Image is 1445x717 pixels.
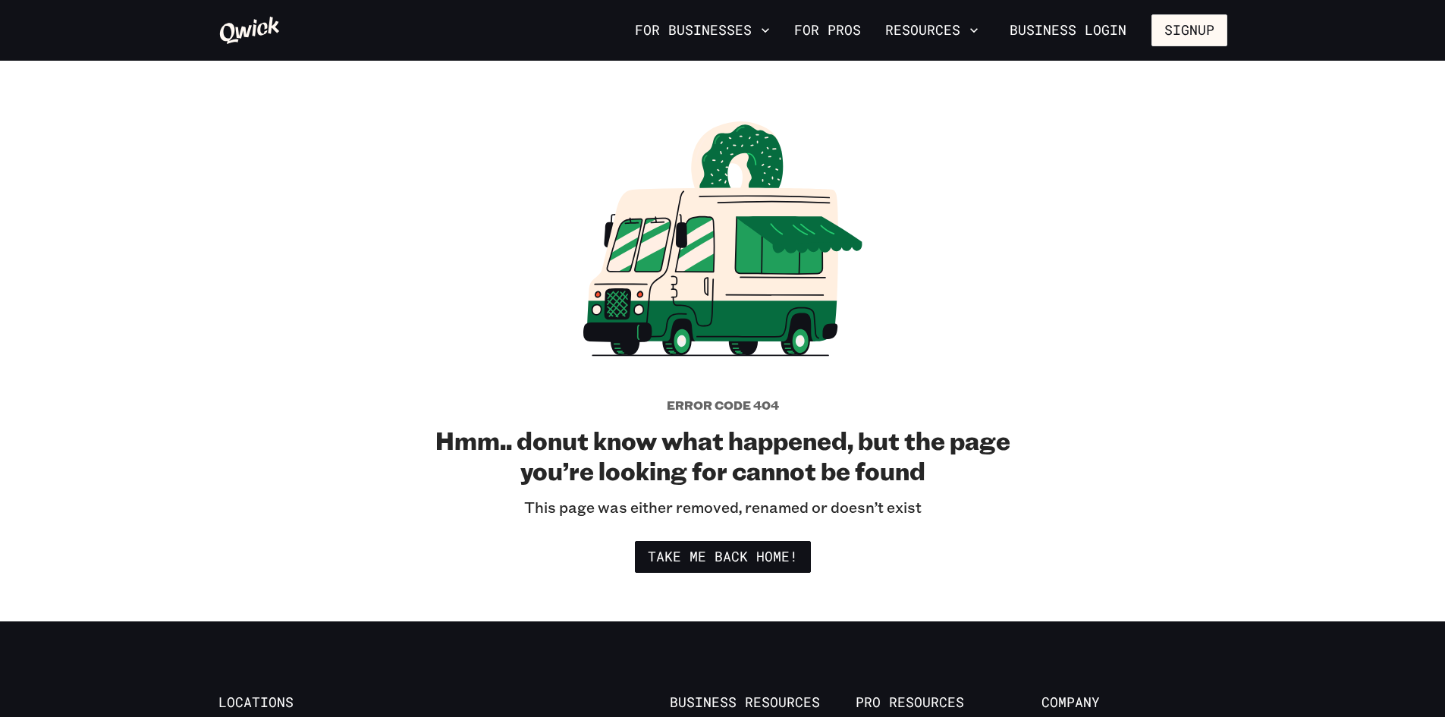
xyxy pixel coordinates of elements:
a: For Pros [788,17,867,43]
h2: Hmm.. donut know what happened, but the page you’re looking for cannot be found [435,425,1011,486]
button: Signup [1151,14,1227,46]
button: Resources [879,17,985,43]
a: Business Login [997,14,1139,46]
a: Take me back home! [635,541,811,573]
span: Company [1041,694,1227,711]
span: Locations [218,694,404,711]
h5: Error code 404 [667,398,779,413]
button: For Businesses [629,17,776,43]
span: Pro Resources [856,694,1041,711]
p: This page was either removed, renamed or doesn’t exist [524,498,922,517]
span: Business Resources [670,694,856,711]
